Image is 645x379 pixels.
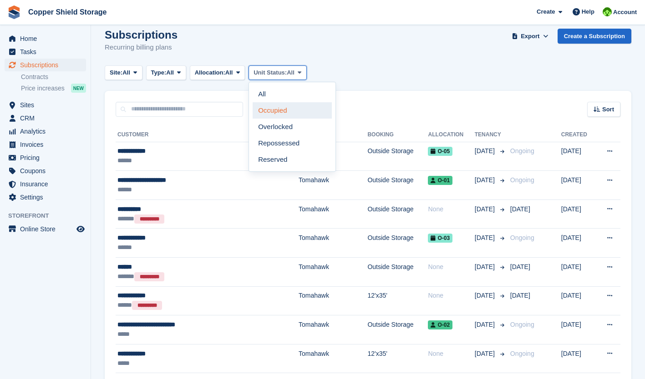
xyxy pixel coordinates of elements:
[602,105,614,114] span: Sort
[146,65,186,80] button: Type: All
[510,205,530,213] span: [DATE]
[299,171,367,200] td: Tomahawk
[110,68,122,77] span: Site:
[428,147,452,156] span: O-05
[253,151,332,168] a: Reserved
[521,32,539,41] span: Export
[367,229,428,258] td: Outside Storage
[367,142,428,171] td: Outside Storage
[510,234,534,241] span: Ongoing
[249,65,306,80] button: Unit Status: All
[122,68,130,77] span: All
[367,286,428,315] td: 12'x35'
[5,165,86,177] a: menu
[5,223,86,235] a: menu
[151,68,167,77] span: Type:
[20,138,75,151] span: Invoices
[5,32,86,45] a: menu
[561,142,595,171] td: [DATE]
[5,125,86,138] a: menu
[20,125,75,138] span: Analytics
[428,128,474,142] th: Allocation
[20,151,75,164] span: Pricing
[367,199,428,229] td: Outside Storage
[475,349,497,359] span: [DATE]
[537,7,555,16] span: Create
[558,29,631,44] a: Create a Subscription
[5,112,86,125] a: menu
[20,165,75,177] span: Coupons
[603,7,612,16] img: Stephanie Wirhanowicz
[20,45,75,58] span: Tasks
[613,8,637,17] span: Account
[195,68,225,77] span: Allocation:
[299,344,367,373] td: Tomahawk
[253,102,332,119] a: Occupied
[510,176,534,184] span: Ongoing
[253,119,332,135] a: Overlocked
[20,191,75,204] span: Settings
[253,135,332,151] a: Repossessed
[299,199,367,229] td: Tomahawk
[510,292,530,299] span: [DATE]
[428,234,452,243] span: O-03
[105,29,178,41] h1: Subscriptions
[20,99,75,111] span: Sites
[299,258,367,287] td: Tomahawk
[510,29,550,44] button: Export
[367,344,428,373] td: 12'x35'
[5,138,86,151] a: menu
[561,315,595,344] td: [DATE]
[561,344,595,373] td: [DATE]
[475,128,507,142] th: Tenancy
[5,99,86,111] a: menu
[367,171,428,200] td: Outside Storage
[475,146,497,156] span: [DATE]
[367,315,428,344] td: Outside Storage
[254,68,287,77] span: Unit Status:
[475,204,497,214] span: [DATE]
[225,68,233,77] span: All
[71,84,86,93] div: NEW
[367,128,428,142] th: Booking
[5,59,86,71] a: menu
[299,315,367,344] td: Tomahawk
[299,229,367,258] td: Tomahawk
[428,176,452,185] span: O-01
[21,83,86,93] a: Price increases NEW
[561,286,595,315] td: [DATE]
[299,286,367,315] td: Tomahawk
[561,128,595,142] th: Created
[20,112,75,125] span: CRM
[561,171,595,200] td: [DATE]
[561,199,595,229] td: [DATE]
[8,211,91,220] span: Storefront
[21,73,86,81] a: Contracts
[20,223,75,235] span: Online Store
[5,151,86,164] a: menu
[510,263,530,270] span: [DATE]
[287,68,295,77] span: All
[5,191,86,204] a: menu
[75,224,86,234] a: Preview store
[20,59,75,71] span: Subscriptions
[475,175,497,185] span: [DATE]
[190,65,245,80] button: Allocation: All
[475,291,497,300] span: [DATE]
[428,204,474,214] div: None
[105,42,178,53] p: Recurring billing plans
[21,84,65,93] span: Price increases
[561,229,595,258] td: [DATE]
[428,320,452,329] span: O-02
[166,68,174,77] span: All
[5,45,86,58] a: menu
[510,147,534,155] span: Ongoing
[253,86,332,102] a: All
[510,321,534,328] span: Ongoing
[7,5,21,19] img: stora-icon-8386f47178a22dfd0bd8f6a31ec36ba5ce8667c1dd55bd0f319d3a0aa187defe.svg
[5,178,86,190] a: menu
[428,291,474,300] div: None
[475,320,497,329] span: [DATE]
[105,65,142,80] button: Site: All
[475,262,497,272] span: [DATE]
